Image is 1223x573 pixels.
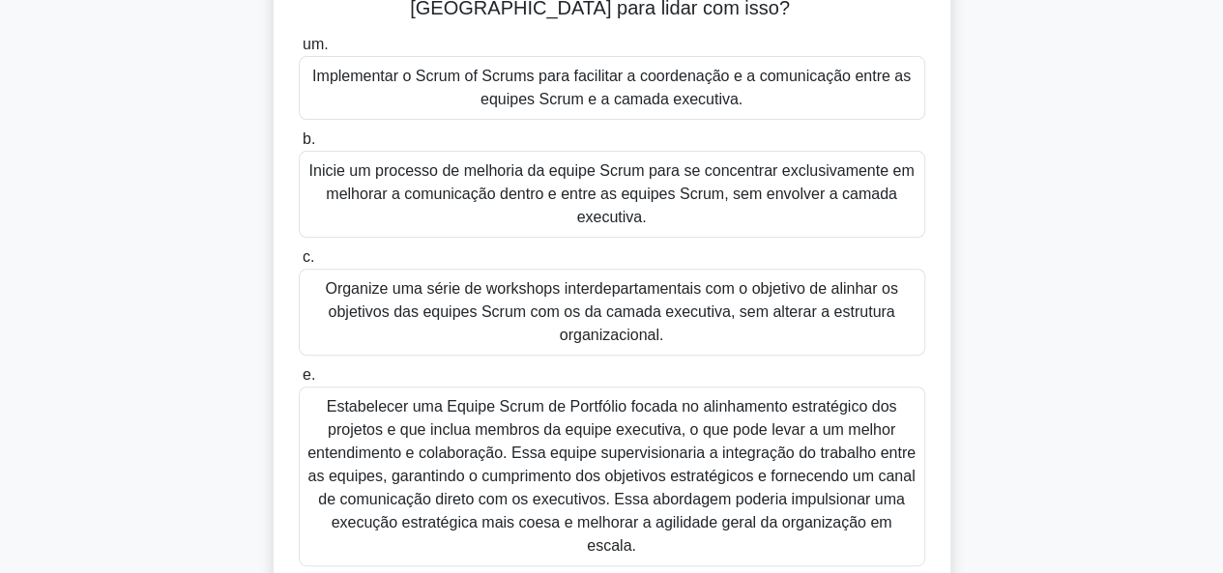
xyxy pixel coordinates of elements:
font: c. [303,248,314,265]
font: Implementar o Scrum of Scrums para facilitar a coordenação e a comunicação entre as equipes Scrum... [312,68,911,107]
font: um. [303,36,329,52]
font: Organize uma série de workshops interdepartamentais com o objetivo de alinhar os objetivos das eq... [325,280,897,343]
font: b. [303,130,315,147]
font: e. [303,366,315,383]
font: Estabelecer uma Equipe Scrum de Portfólio focada no alinhamento estratégico dos projetos e que in... [307,398,916,554]
font: Inicie um processo de melhoria da equipe Scrum para se concentrar exclusivamente em melhorar a co... [308,162,914,225]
